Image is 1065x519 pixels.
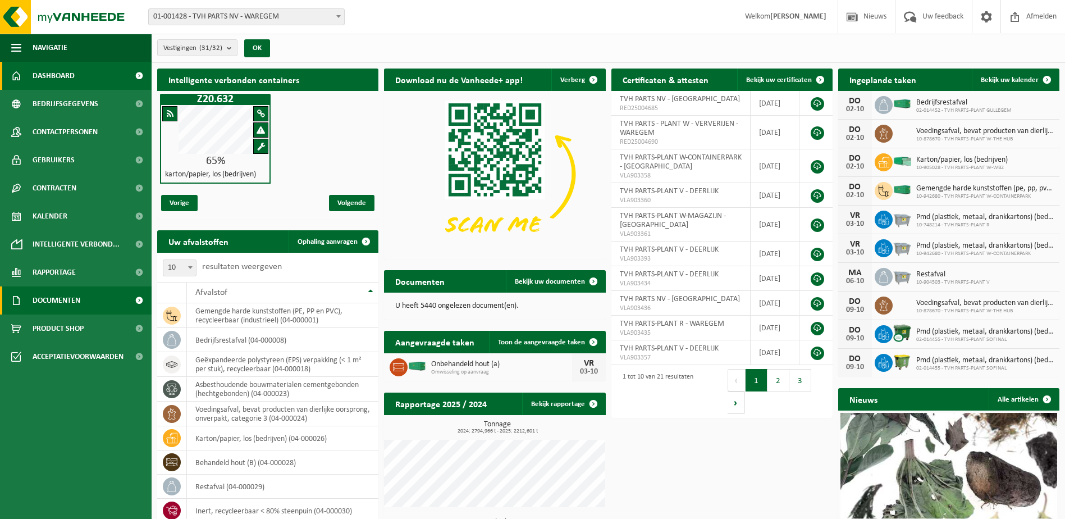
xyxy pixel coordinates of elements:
span: Pmd (plastiek, metaal, drankkartons) (bedrijven) [916,327,1054,336]
span: Pmd (plastiek, metaal, drankkartons) (bedrijven) [916,213,1054,222]
span: 01-001428 - TVH PARTS NV - WAREGEM [148,8,345,25]
img: Download de VHEPlus App [384,91,605,257]
div: DO [844,326,866,335]
span: 10 [163,259,196,276]
img: HK-XC-40-GN-00 [893,185,912,195]
span: 10 [163,260,196,276]
td: [DATE] [751,91,799,116]
a: Bekijk rapportage [522,393,605,415]
p: U heeft 5440 ongelezen document(en). [395,302,594,310]
div: 02-10 [844,106,866,113]
div: VR [844,211,866,220]
div: 03-10 [844,249,866,257]
h2: Intelligente verbonden containers [157,69,378,90]
span: Ophaling aanvragen [298,238,358,245]
td: [DATE] [751,340,799,365]
span: Onbehandeld hout (a) [431,360,572,369]
div: DO [844,183,866,192]
span: VLA903360 [620,196,742,205]
span: Vestigingen [163,40,222,57]
div: DO [844,97,866,106]
div: VR [578,359,600,368]
span: Restafval [916,270,990,279]
span: RED25004685 [620,104,742,113]
span: Gemengde harde kunststoffen (pe, pp, pvc, abs, pc, pa, ...), recycleerbaar (indu... [916,184,1054,193]
a: Bekijk uw documenten [506,270,605,293]
span: Bedrijfsgegevens [33,90,98,118]
span: TVH PARTS NV - [GEOGRAPHIC_DATA] [620,295,740,303]
span: 10-904503 - TVH PARTS-PLANT V [916,279,990,286]
h4: karton/papier, los (bedrijven) [165,171,256,179]
button: Previous [728,369,746,391]
td: [DATE] [751,316,799,340]
span: Pmd (plastiek, metaal, drankkartons) (bedrijven) [916,242,1054,251]
td: [DATE] [751,183,799,208]
div: 03-10 [844,220,866,228]
h2: Download nu de Vanheede+ app! [384,69,534,90]
td: geëxpandeerde polystyreen (EPS) verpakking (< 1 m² per stuk), recycleerbaar (04-000018) [187,352,378,377]
td: asbesthoudende bouwmaterialen cementgebonden (hechtgebonden) (04-000023) [187,377,378,402]
button: OK [244,39,270,57]
span: Navigatie [33,34,67,62]
td: [DATE] [751,116,799,149]
label: resultaten weergeven [202,262,282,271]
button: 3 [789,369,811,391]
td: [DATE] [751,149,799,183]
span: TVH PARTS-PLANT V - DEERLIJK [620,270,719,279]
span: Product Shop [33,315,84,343]
span: 02-014452 - TVH PARTS-PLANT GULLEGEM [916,107,1012,114]
div: MA [844,268,866,277]
span: Verberg [560,76,585,84]
button: Vestigingen(31/32) [157,39,237,56]
button: Verberg [551,69,605,91]
div: 09-10 [844,363,866,371]
div: 02-10 [844,134,866,142]
img: WB-1100-HPE-GN-50 [893,352,912,371]
span: Volgende [329,195,374,211]
img: WB-2500-GAL-GY-01 [893,209,912,228]
span: 10-878670 - TVH PARTS-PLANT W-THE HUB [916,136,1054,143]
span: 10-942680 - TVH PARTS-PLANT W-CONTAINERPARK [916,193,1054,200]
h1: Z20.632 [163,94,268,105]
span: VLA903435 [620,329,742,338]
div: 09-10 [844,335,866,343]
a: Bekijk uw certificaten [737,69,831,91]
img: HK-XC-40-GN-00 [893,99,912,109]
div: 02-10 [844,192,866,199]
count: (31/32) [199,44,222,52]
span: TVH PARTS-PLANT R - WAREGEM [620,320,724,328]
span: Vorige [161,195,198,211]
span: Bedrijfsrestafval [916,98,1012,107]
span: Acceptatievoorwaarden [33,343,124,371]
span: Gebruikers [33,146,75,174]
span: Voedingsafval, bevat producten van dierlijke oorsprong, onverpakt, categorie 3 [916,127,1054,136]
td: behandeld hout (B) (04-000028) [187,450,378,475]
img: WB-2500-GAL-GY-01 [893,238,912,257]
span: 10-748214 - TVH PARTS-PLANT R [916,222,1054,229]
td: [DATE] [751,266,799,291]
span: Pmd (plastiek, metaal, drankkartons) (bedrijven) [916,356,1054,365]
img: HK-XP-30-GN-00 [893,156,912,166]
a: Ophaling aanvragen [289,230,377,253]
h2: Nieuws [838,388,889,410]
button: 2 [767,369,789,391]
div: 03-10 [578,368,600,376]
img: WB-2500-GAL-GY-01 [893,266,912,285]
span: Karton/papier, los (bedrijven) [916,156,1008,165]
span: 2024: 2794,966 t - 2025: 2212,601 t [390,429,605,434]
div: DO [844,154,866,163]
span: Bekijk uw kalender [981,76,1039,84]
h2: Rapportage 2025 / 2024 [384,393,498,415]
span: 10-878670 - TVH PARTS-PLANT W-THE HUB [916,308,1054,315]
td: voedingsafval, bevat producten van dierlijke oorsprong, onverpakt, categorie 3 (04-000024) [187,402,378,426]
h2: Aangevraagde taken [384,331,486,353]
span: Dashboard [33,62,75,90]
span: Kalender [33,202,67,230]
div: 09-10 [844,306,866,314]
a: Alle artikelen [989,388,1058,411]
span: RED25004690 [620,138,742,147]
h2: Ingeplande taken [838,69,927,90]
span: VLA903361 [620,230,742,239]
div: DO [844,354,866,363]
td: [DATE] [751,291,799,316]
